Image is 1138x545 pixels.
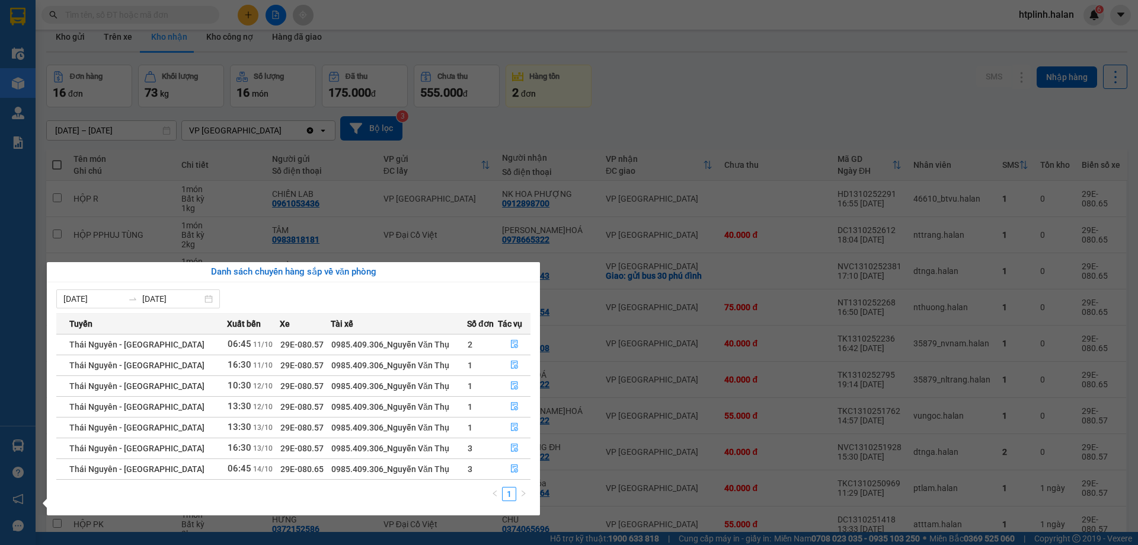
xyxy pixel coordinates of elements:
span: Thái Nguyên - [GEOGRAPHIC_DATA] [69,340,204,349]
div: 0985.409.306_Nguyễn Văn Thụ [331,463,466,476]
span: Tài xế [331,317,353,330]
span: 29E-080.65 [280,464,324,474]
span: Tác vụ [498,317,522,330]
li: 1 [502,487,516,501]
span: file-done [510,361,519,370]
button: file-done [498,356,530,375]
span: Thái Nguyên - [GEOGRAPHIC_DATA] [69,444,204,453]
span: 10:30 [228,380,251,391]
div: 0985.409.306_Nguyễn Văn Thụ [331,359,466,372]
li: Next Page [516,487,530,501]
span: file-done [510,340,519,349]
input: Đến ngày [142,292,202,305]
button: file-done [498,418,530,437]
button: left [488,487,502,501]
span: 06:45 [228,463,251,474]
span: 13:30 [228,401,251,412]
span: 1 [468,423,472,432]
span: right [520,490,527,497]
span: Số đơn [467,317,494,330]
span: 1 [468,361,472,370]
a: 1 [503,487,516,501]
input: Từ ngày [63,292,123,305]
button: file-done [498,460,530,479]
span: Thái Nguyên - [GEOGRAPHIC_DATA] [69,361,204,370]
span: 06:45 [228,339,251,349]
span: 13/10 [253,423,273,432]
span: 11/10 [253,361,273,369]
span: file-done [510,464,519,474]
span: file-done [510,402,519,412]
span: 29E-080.57 [280,423,324,432]
span: file-done [510,381,519,391]
span: 29E-080.57 [280,444,324,453]
span: Tuyến [69,317,92,330]
button: file-done [498,397,530,416]
button: file-done [498,439,530,458]
span: 12/10 [253,403,273,411]
div: 0985.409.306_Nguyễn Văn Thụ [331,421,466,434]
li: Previous Page [488,487,502,501]
span: 1 [468,381,472,391]
div: Danh sách chuyến hàng sắp về văn phòng [56,265,530,279]
span: Thái Nguyên - [GEOGRAPHIC_DATA] [69,402,204,412]
button: file-done [498,335,530,354]
span: Thái Nguyên - [GEOGRAPHIC_DATA] [69,381,204,391]
button: right [516,487,530,501]
span: swap-right [128,294,138,304]
span: 14/10 [253,465,273,473]
span: to [128,294,138,304]
span: left [491,490,498,497]
span: Thái Nguyên - [GEOGRAPHIC_DATA] [69,464,204,474]
div: 0985.409.306_Nguyễn Văn Thụ [331,442,466,455]
span: 3 [468,464,472,474]
span: 1 [468,402,472,412]
span: 16:30 [228,442,251,453]
span: 29E-080.57 [280,361,324,370]
span: 13/10 [253,444,273,452]
button: file-done [498,377,530,396]
span: 29E-080.57 [280,402,324,412]
div: 0985.409.306_Nguyễn Văn Thụ [331,400,466,413]
span: 12/10 [253,382,273,390]
span: file-done [510,444,519,453]
div: 0985.409.306_Nguyễn Văn Thụ [331,380,466,393]
span: 16:30 [228,359,251,370]
span: Xuất bến [227,317,261,330]
span: Thái Nguyên - [GEOGRAPHIC_DATA] [69,423,204,432]
span: 11/10 [253,340,273,349]
span: file-done [510,423,519,432]
span: 29E-080.57 [280,340,324,349]
span: 13:30 [228,422,251,432]
div: 0985.409.306_Nguyễn Văn Thụ [331,338,466,351]
span: 3 [468,444,472,453]
span: 2 [468,340,472,349]
span: 29E-080.57 [280,381,324,391]
span: Xe [280,317,290,330]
